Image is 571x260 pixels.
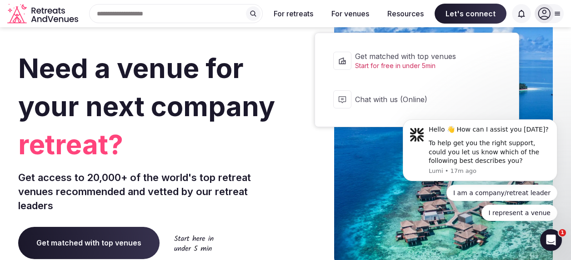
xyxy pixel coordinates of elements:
a: Visit the homepage [7,4,80,24]
iframe: Intercom notifications message [389,112,571,226]
span: Let's connect [435,4,506,24]
button: Chat with us (Online) [324,81,510,118]
span: Get matched with top venues [355,51,491,61]
span: Start for free in under 5min [355,61,491,70]
span: Chat with us (Online) [355,94,491,104]
span: retreat? [18,125,282,163]
a: Get matched with top venuesStart for free in under 5min [324,42,510,79]
button: Resources [380,4,431,24]
button: For venues [324,4,376,24]
iframe: Intercom live chat [540,229,562,251]
svg: Retreats and Venues company logo [7,4,80,24]
img: Start here in under 5 min [174,235,214,251]
button: For retreats [266,4,321,24]
span: 1 [559,229,566,236]
a: Get matched with top venues [18,227,160,259]
span: Need a venue for your next company [18,52,275,123]
p: Get access to 20,000+ of the world's top retreat venues recommended and vetted by our retreat lea... [18,171,282,212]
